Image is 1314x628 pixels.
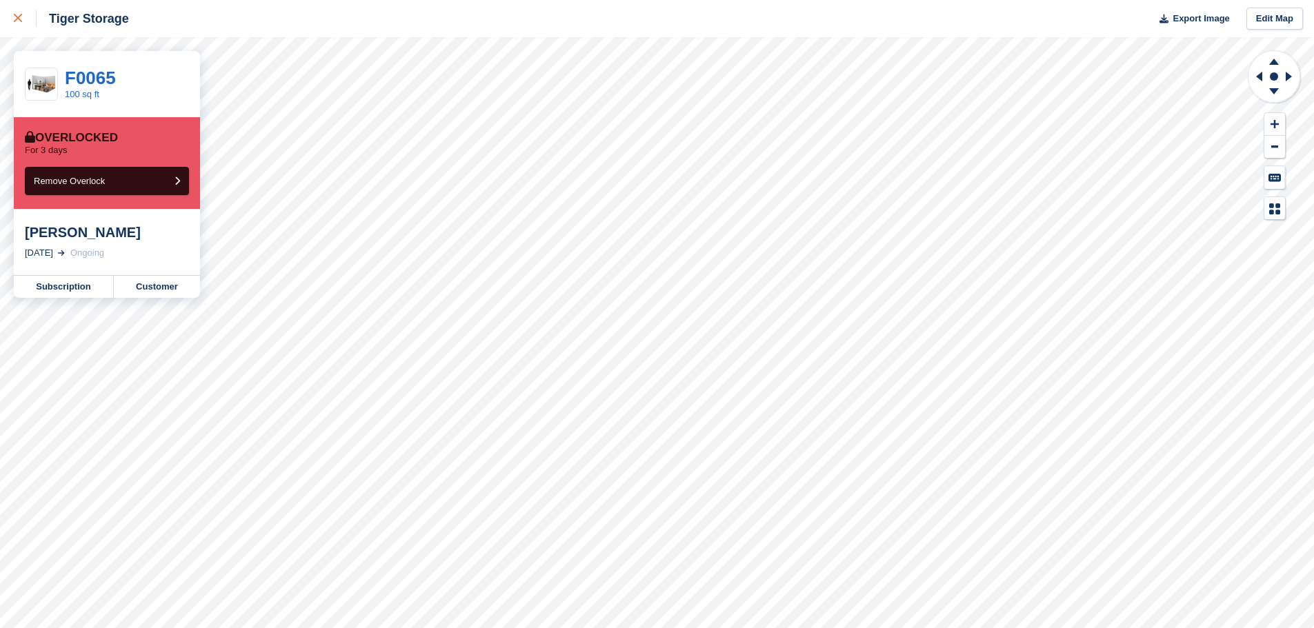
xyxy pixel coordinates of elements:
[1264,166,1285,189] button: Keyboard Shortcuts
[25,167,189,195] button: Remove Overlock
[1264,136,1285,159] button: Zoom Out
[58,250,65,256] img: arrow-right-light-icn-cde0832a797a2874e46488d9cf13f60e5c3a73dbe684e267c42b8395dfbc2abf.svg
[1264,113,1285,136] button: Zoom In
[25,145,67,156] p: For 3 days
[25,224,189,241] div: [PERSON_NAME]
[25,246,53,260] div: [DATE]
[37,10,129,27] div: Tiger Storage
[34,176,105,186] span: Remove Overlock
[1151,8,1230,30] button: Export Image
[70,246,104,260] div: Ongoing
[1264,197,1285,220] button: Map Legend
[65,68,116,88] a: F0065
[114,276,200,298] a: Customer
[14,276,114,298] a: Subscription
[25,131,118,145] div: Overlocked
[1173,12,1229,26] span: Export Image
[26,72,57,97] img: 100-sqft-unit.jpg
[65,89,99,99] a: 100 sq ft
[1246,8,1303,30] a: Edit Map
